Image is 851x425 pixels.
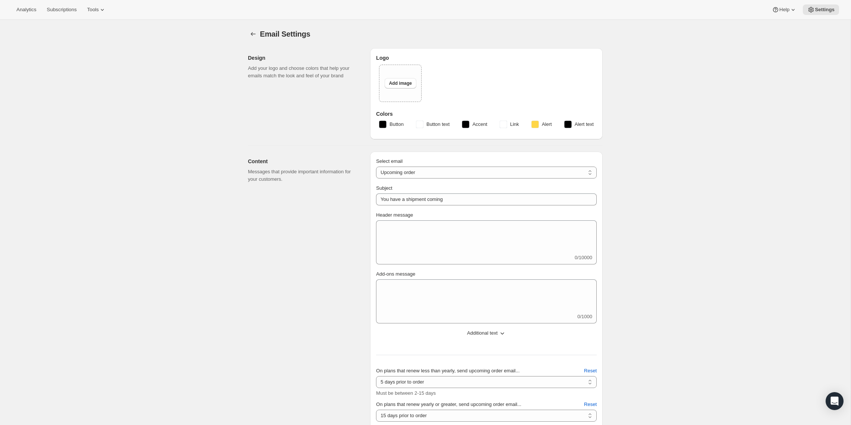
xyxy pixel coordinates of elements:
span: Subject [376,185,392,191]
span: Additional text [467,329,498,337]
p: Messages that provide important information for your customers. [248,168,358,183]
span: Subscriptions [47,7,77,13]
button: Alert [527,118,556,130]
div: Open Intercom Messenger [826,392,844,410]
span: Tools [87,7,99,13]
span: Alert text [575,121,594,128]
span: On plans that renew yearly or greater, send upcoming order email... [376,401,521,407]
button: Settings [803,4,839,15]
span: Link [510,121,519,128]
span: Must be between 2-15 days [376,390,436,396]
span: Help [779,7,789,13]
button: Button [375,118,408,130]
button: Help [767,4,801,15]
span: Settings [815,7,835,13]
h3: Logo [376,54,597,62]
span: Add-ons message [376,271,415,277]
button: Settings [248,29,258,39]
button: Tools [83,4,111,15]
h3: Colors [376,110,597,118]
button: Analytics [12,4,41,15]
span: Accent [472,121,487,128]
span: Button text [426,121,450,128]
button: Reset [580,398,601,410]
span: Analytics [16,7,36,13]
span: Email Settings [260,30,310,38]
button: Add image [385,78,416,89]
button: Reset [580,365,601,377]
span: On plans that renew less than yearly, send upcoming order email... [376,368,519,373]
span: Add image [389,80,412,86]
h2: Content [248,158,358,165]
button: Button text [411,118,454,130]
button: Link [495,118,524,130]
span: Header message [376,212,413,218]
p: Add your logo and choose colors that help your emails match the look and feel of your brand [248,65,358,80]
button: Subscriptions [42,4,81,15]
h2: Design [248,54,358,62]
span: Reset [584,367,597,375]
button: Alert text [560,118,598,130]
button: Accent [457,118,492,130]
span: Select email [376,158,403,164]
button: Additional text [372,327,601,339]
span: Button [389,121,404,128]
span: Alert [542,121,552,128]
span: Reset [584,401,597,408]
